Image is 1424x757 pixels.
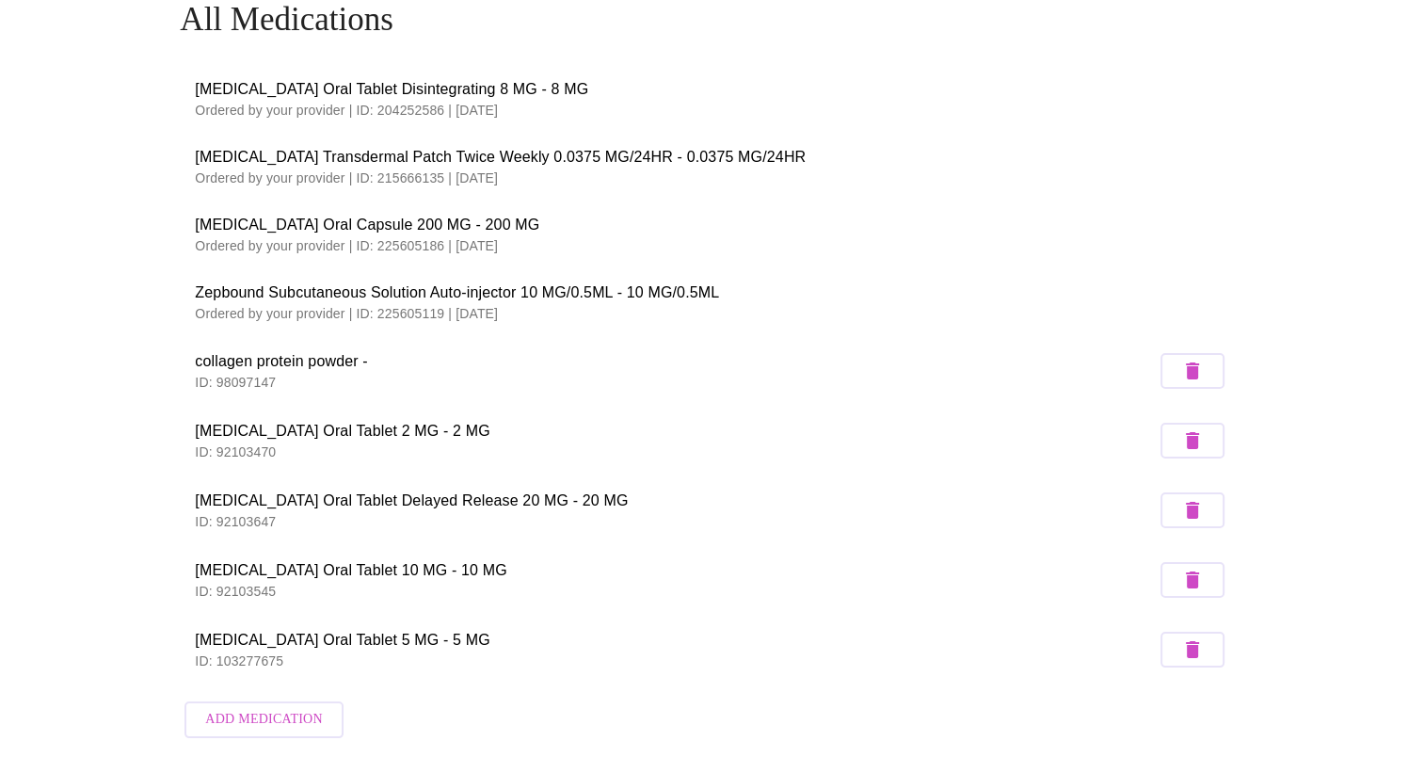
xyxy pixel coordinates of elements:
span: Add Medication [205,708,322,732]
p: ID: 98097147 [195,373,1155,392]
span: collagen protein powder - [195,350,1155,373]
p: Ordered by your provider | ID: 225605119 | [DATE] [195,304,1228,323]
p: Ordered by your provider | ID: 215666135 | [DATE] [195,169,1228,187]
p: ID: 92103470 [195,443,1155,461]
h4: All Medications [180,1,1243,39]
p: ID: 92103545 [195,582,1155,601]
span: [MEDICAL_DATA] Oral Tablet 10 MG - 10 MG [195,559,1155,582]
p: ID: 103277675 [195,652,1155,670]
span: [MEDICAL_DATA] Oral Tablet Disintegrating 8 MG - 8 MG [195,78,1228,101]
span: [MEDICAL_DATA] Oral Tablet 2 MG - 2 MG [195,420,1155,443]
span: [MEDICAL_DATA] Transdermal Patch Twice Weekly 0.0375 MG/24HR - 0.0375 MG/24HR [195,146,1228,169]
p: Ordered by your provider | ID: 204252586 | [DATE] [195,101,1228,120]
p: Ordered by your provider | ID: 225605186 | [DATE] [195,236,1228,255]
button: Add Medication [184,701,343,738]
span: [MEDICAL_DATA] Oral Tablet 5 MG - 5 MG [195,629,1155,652]
p: ID: 92103647 [195,512,1155,531]
span: Zepbound Subcutaneous Solution Auto-injector 10 MG/0.5ML - 10 MG/0.5ML [195,282,1228,304]
span: [MEDICAL_DATA] Oral Tablet Delayed Release 20 MG - 20 MG [195,490,1155,512]
span: [MEDICAL_DATA] Oral Capsule 200 MG - 200 MG [195,214,1228,236]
